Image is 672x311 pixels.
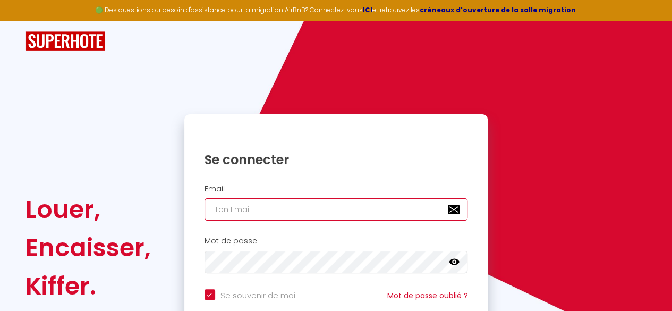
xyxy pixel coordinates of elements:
h2: Email [205,184,468,194]
input: Ton Email [205,198,468,221]
a: créneaux d'ouverture de la salle migration [420,5,576,14]
a: ICI [363,5,372,14]
h2: Mot de passe [205,237,468,246]
div: Encaisser, [25,229,151,267]
div: Kiffer. [25,267,151,305]
a: Mot de passe oublié ? [387,290,467,301]
img: SuperHote logo [25,31,105,51]
h1: Se connecter [205,152,468,168]
div: Louer, [25,190,151,229]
